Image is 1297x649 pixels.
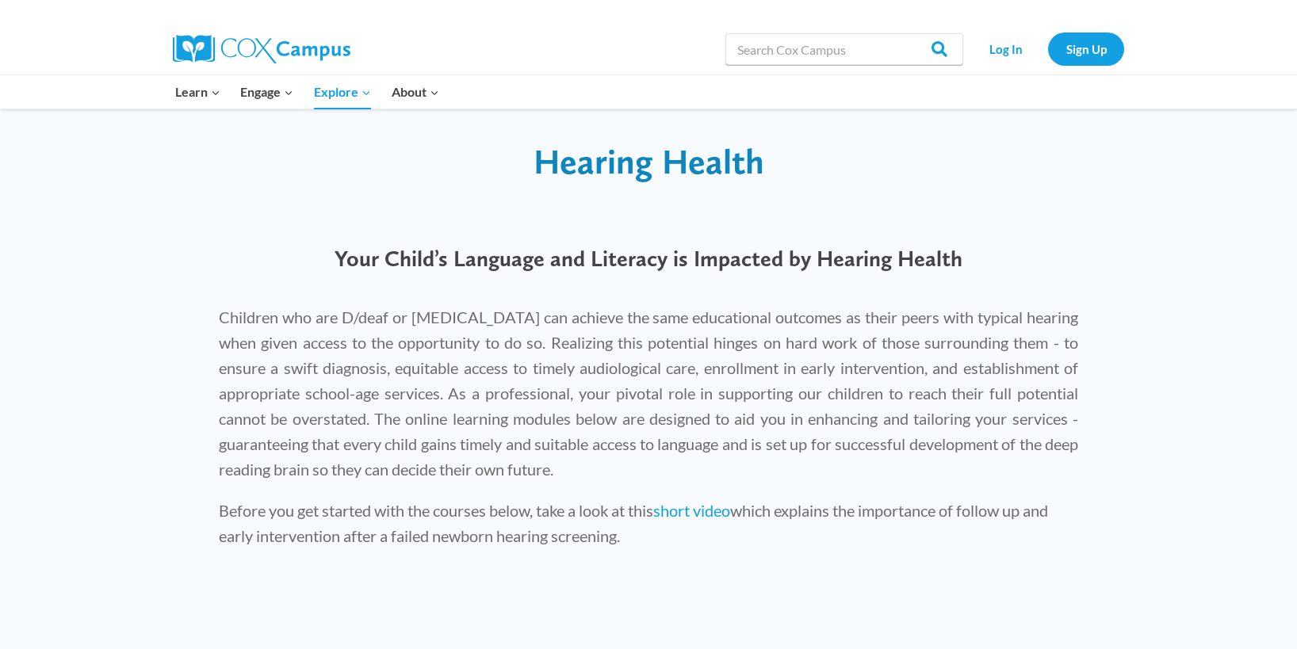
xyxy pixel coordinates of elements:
a: Log In [971,32,1040,65]
span: Explore [314,82,371,102]
p: Before you get started with the courses below, take a look at this which explains the importance ... [219,498,1078,548]
span: Learn [175,82,220,102]
nav: Secondary Navigation [971,32,1124,65]
p: Children who are D/deaf or [MEDICAL_DATA] can achieve the same educational outcomes as their peer... [219,304,1078,482]
span: Your Child’s Language and Literacy is Impacted by Hearing Health [335,245,962,272]
span: About [392,82,439,102]
nav: Primary Navigation [165,75,449,109]
a: Sign Up [1048,32,1124,65]
span: Engage [240,82,293,102]
span: Hearing Health [534,140,764,182]
input: Search Cox Campus [725,33,963,65]
a: short video [653,501,730,520]
img: Cox Campus [173,35,350,63]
